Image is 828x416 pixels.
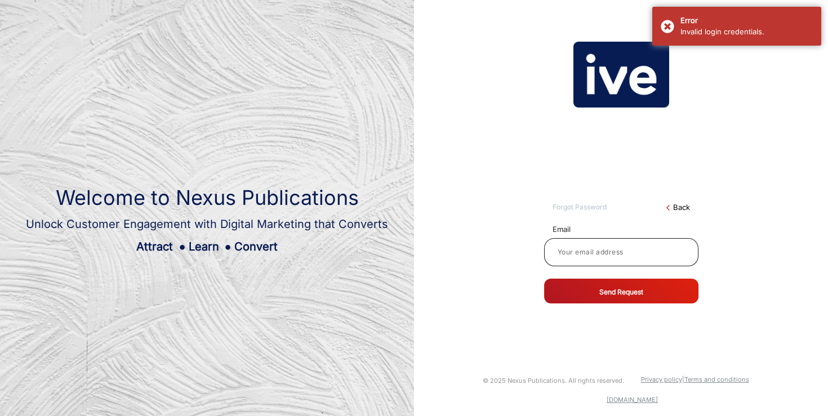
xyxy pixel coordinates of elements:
a: | [682,375,684,383]
input: Your email address [553,245,689,259]
div: Error [680,15,813,26]
a: [DOMAIN_NAME] [607,396,658,404]
span: ● [225,240,232,253]
a: Back [673,202,690,214]
mat-label: Email [544,224,698,235]
img: vmg-logo [573,42,669,108]
a: Terms and conditions [684,375,749,383]
small: © 2025 Nexus Publications. All rights reserved. [483,377,624,384]
mat-icon: arrow_back_ios [666,204,673,211]
h1: Welcome to Nexus Publications [26,186,388,210]
div: Invalid login credentials. [680,26,813,38]
div: Forgot Password [544,202,621,214]
button: Send Request [544,279,698,303]
span: ● [179,240,185,253]
div: Unlock Customer Engagement with Digital Marketing that Converts [26,216,388,232]
div: Attract Learn Convert [26,238,388,255]
a: Privacy policy [641,375,682,383]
